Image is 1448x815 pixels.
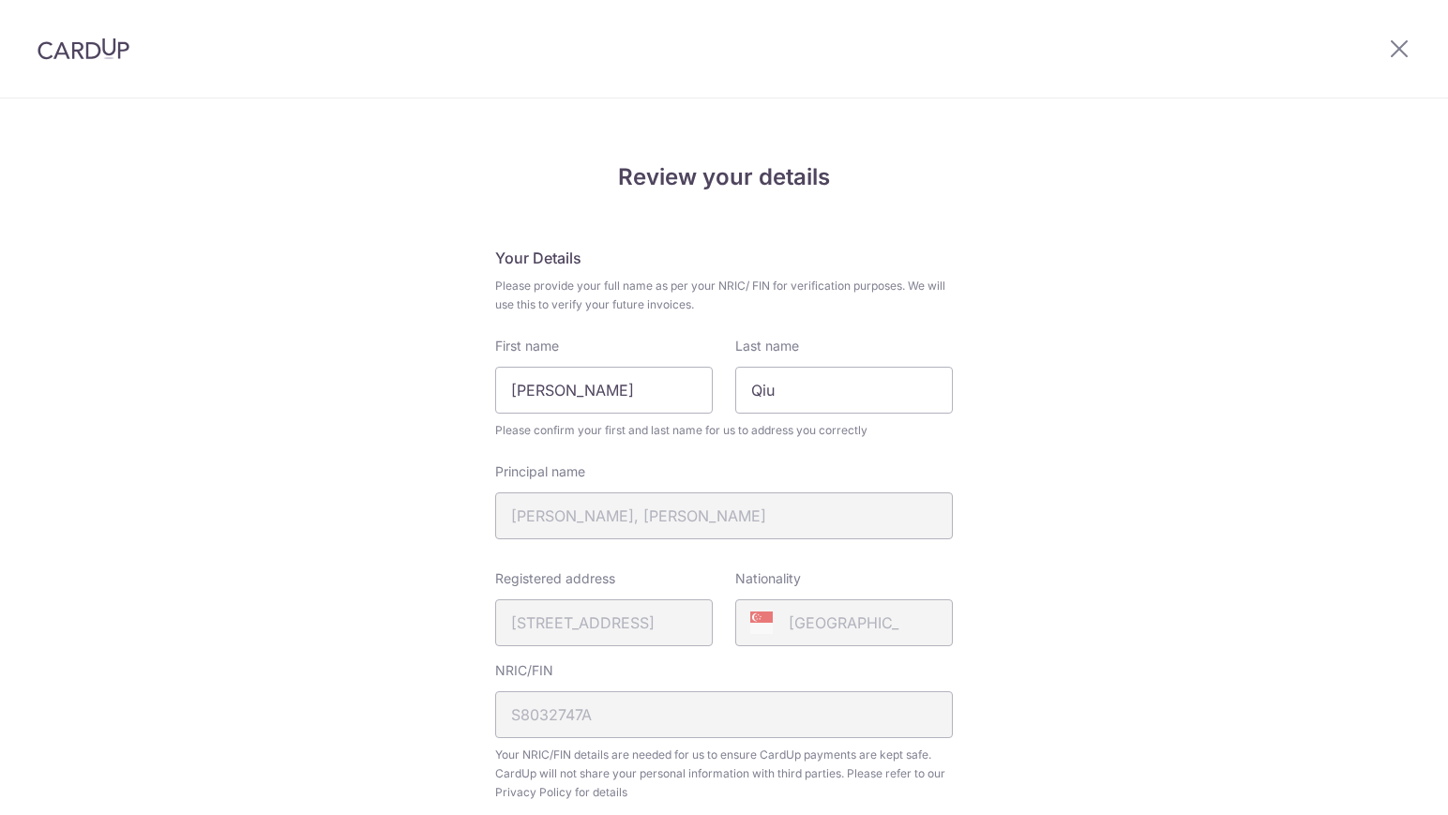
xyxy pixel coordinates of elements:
label: Nationality [735,569,801,588]
label: Principal name [495,462,585,481]
input: First Name [495,367,713,414]
input: Last name [735,367,953,414]
h5: Your Details [495,247,953,269]
label: Last name [735,337,799,355]
span: Your NRIC/FIN details are needed for us to ensure CardUp payments are kept safe. CardUp will not ... [495,746,953,802]
img: CardUp [38,38,129,60]
span: Please provide your full name as per your NRIC/ FIN for verification purposes. We will use this t... [495,277,953,314]
span: Please confirm your first and last name for us to address you correctly [495,421,953,440]
label: Registered address [495,569,615,588]
h4: Review your details [495,160,953,194]
label: First name [495,337,559,355]
label: NRIC/FIN [495,661,553,680]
